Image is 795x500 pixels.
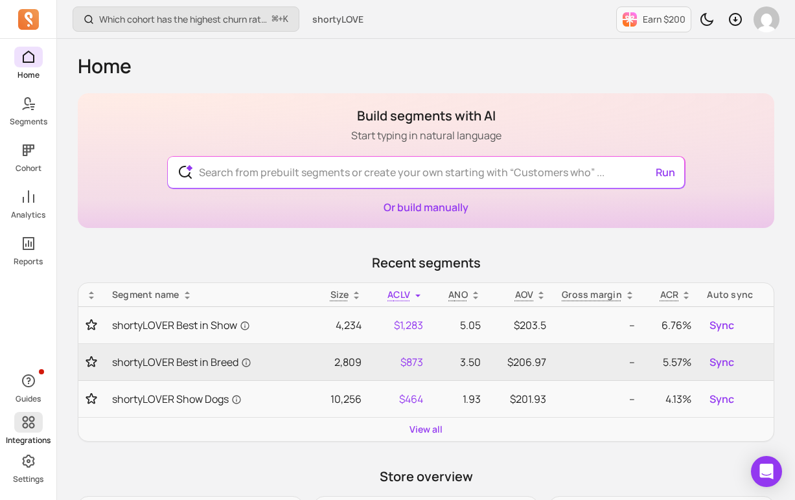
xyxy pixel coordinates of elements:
p: $1,283 [377,317,423,333]
button: Toggle dark mode [694,6,720,32]
button: Guides [14,368,43,407]
span: shortyLOVE [312,13,363,26]
p: 6.76% [651,317,692,333]
p: $206.97 [496,354,546,370]
p: 10,256 [321,391,362,407]
p: 2,809 [321,354,362,370]
a: shortyLOVER Show Dogs [112,391,305,407]
span: ANO [448,288,468,301]
span: Size [330,288,349,301]
p: Integrations [6,435,51,446]
p: 4,234 [321,317,362,333]
p: Reports [14,256,43,267]
button: Sync [707,315,737,335]
p: 5.05 [439,317,481,333]
p: Settings [13,474,43,484]
p: Which cohort has the highest churn rate? [99,13,267,26]
p: Home [17,70,40,80]
h1: Build segments with AI [351,107,501,125]
p: Start typing in natural language [351,128,501,143]
button: Sync [707,389,737,409]
span: shortyLOVER Best in Show [112,317,250,333]
p: -- [562,354,635,370]
p: Gross margin [562,288,622,301]
button: Toggle favorite [86,319,97,332]
p: 3.50 [439,354,481,370]
p: $464 [377,391,423,407]
div: Open Intercom Messenger [751,456,782,487]
button: shortyLOVE [305,8,371,31]
kbd: K [283,14,288,25]
a: Or build manually [384,200,468,214]
div: Auto sync [707,288,766,301]
span: shortyLOVER Show Dogs [112,391,242,407]
p: Analytics [11,210,45,220]
button: Sync [707,352,737,372]
span: Sync [709,391,734,407]
p: AOV [515,288,534,301]
span: Sync [709,354,734,370]
button: Which cohort has the highest churn rate?⌘+K [73,6,299,32]
p: ACR [660,288,679,301]
div: Segment name [112,288,305,301]
a: shortyLOVER Best in Breed [112,354,305,370]
p: -- [562,391,635,407]
p: 4.13% [651,391,692,407]
p: Earn $200 [643,13,686,26]
p: Recent segments [78,254,774,272]
p: 5.57% [651,354,692,370]
a: shortyLOVER Best in Show [112,317,305,333]
span: ACLV [387,288,410,301]
button: Run [651,159,680,185]
kbd: ⌘ [271,12,279,28]
span: shortyLOVER Best in Breed [112,354,251,370]
button: Toggle favorite [86,392,97,405]
p: Segments [10,117,47,127]
p: $201.93 [496,391,546,407]
h1: Home [78,54,774,78]
p: 1.93 [439,391,481,407]
p: -- [562,317,635,333]
p: Cohort [16,163,41,174]
button: Earn $200 [616,6,691,32]
a: View all [409,423,443,436]
p: Guides [16,394,41,404]
span: + [272,12,288,26]
p: Store overview [78,468,774,486]
p: $203.5 [496,317,546,333]
img: avatar [754,6,779,32]
span: Sync [709,317,734,333]
p: $873 [377,354,423,370]
input: Search from prebuilt segments or create your own starting with “Customers who” ... [189,157,663,188]
button: Toggle favorite [86,356,97,369]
